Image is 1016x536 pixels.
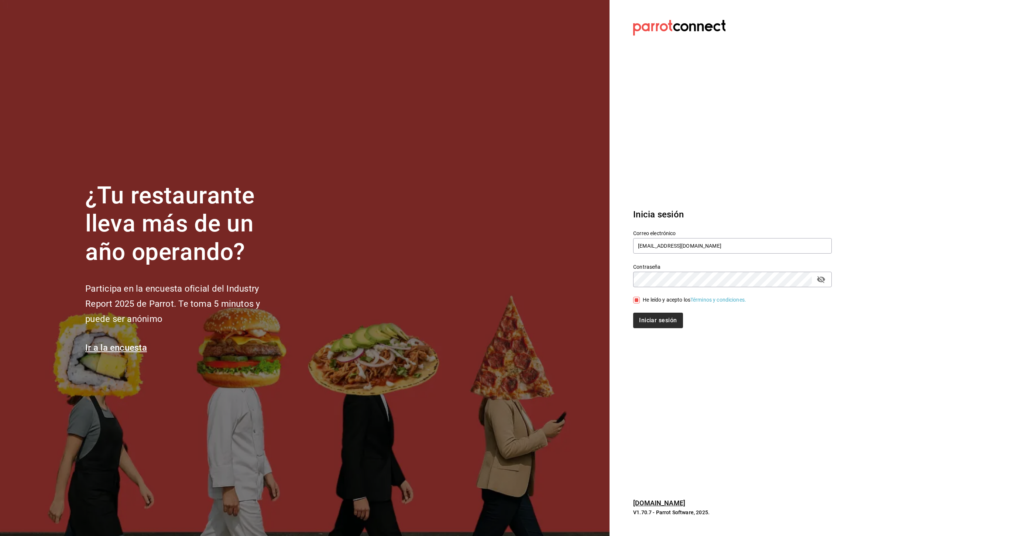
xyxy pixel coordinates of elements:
p: V1.70.7 - Parrot Software, 2025. [633,509,832,516]
a: Ir a la encuesta [85,343,147,353]
a: [DOMAIN_NAME] [633,499,685,507]
h2: Participa en la encuesta oficial del Industry Report 2025 de Parrot. Te toma 5 minutos y puede se... [85,281,285,326]
h3: Inicia sesión [633,208,832,221]
input: Ingresa tu correo electrónico [633,238,832,254]
div: He leído y acepto los [643,296,746,304]
label: Contraseña [633,264,832,269]
h1: ¿Tu restaurante lleva más de un año operando? [85,182,285,267]
button: Iniciar sesión [633,313,683,328]
button: passwordField [815,273,827,286]
label: Correo electrónico [633,230,832,236]
a: Términos y condiciones. [690,297,746,303]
